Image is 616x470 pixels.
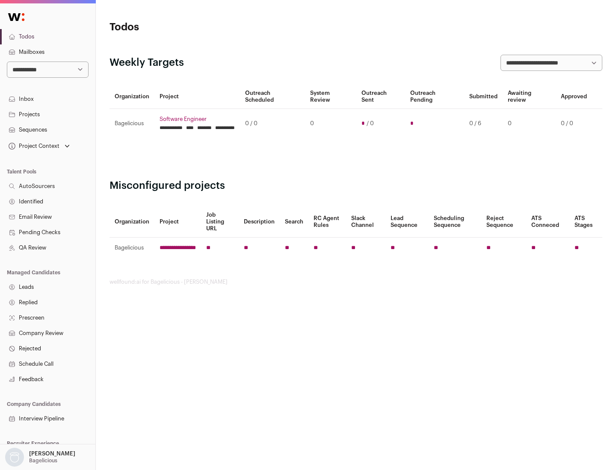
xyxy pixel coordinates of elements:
[110,56,184,70] h2: Weekly Targets
[464,109,503,138] td: 0 / 6
[240,109,305,138] td: 0 / 0
[110,206,154,238] th: Organization
[356,85,406,109] th: Outreach Sent
[556,109,592,138] td: 0 / 0
[5,448,24,467] img: nopic.png
[154,85,240,109] th: Project
[481,206,527,238] th: Reject Sequence
[110,85,154,109] th: Organization
[154,206,201,238] th: Project
[526,206,569,238] th: ATS Conneced
[367,120,374,127] span: / 0
[239,206,280,238] th: Description
[429,206,481,238] th: Scheduling Sequence
[280,206,308,238] th: Search
[308,206,346,238] th: RC Agent Rules
[3,9,29,26] img: Wellfound
[110,279,602,285] footer: wellfound:ai for Bagelicious - [PERSON_NAME]
[110,21,274,34] h1: Todos
[305,109,356,138] td: 0
[29,450,75,457] p: [PERSON_NAME]
[3,448,77,467] button: Open dropdown
[569,206,602,238] th: ATS Stages
[385,206,429,238] th: Lead Sequence
[7,143,59,150] div: Project Context
[346,206,385,238] th: Slack Channel
[556,85,592,109] th: Approved
[110,109,154,138] td: Bagelicious
[7,140,71,152] button: Open dropdown
[503,85,556,109] th: Awaiting review
[160,116,235,123] a: Software Engineer
[464,85,503,109] th: Submitted
[240,85,305,109] th: Outreach Scheduled
[201,206,239,238] th: Job Listing URL
[29,457,57,464] p: Bagelicious
[110,238,154,258] td: Bagelicious
[305,85,356,109] th: System Review
[405,85,464,109] th: Outreach Pending
[110,179,602,193] h2: Misconfigured projects
[503,109,556,138] td: 0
